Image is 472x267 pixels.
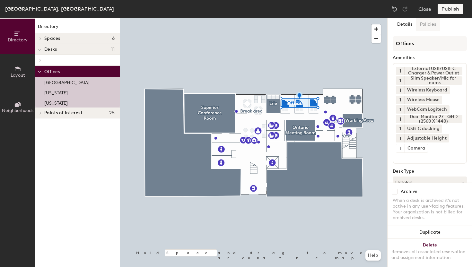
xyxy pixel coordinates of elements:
div: Desk Type [393,169,467,174]
p: [US_STATE] [44,99,68,106]
button: 1 [396,144,405,152]
div: USB-C docking [404,125,442,133]
button: Hoteled [393,177,467,188]
span: 6 [112,36,115,41]
div: Dual Monitor 27 - QHD (2560 X 1440) [404,115,462,123]
button: Duplicate [388,226,472,239]
span: 1 [399,135,401,142]
button: Help [365,250,381,261]
div: External USB/USB-C Charger & Power Outlet [404,67,462,75]
span: Layout [11,73,25,78]
p: [GEOGRAPHIC_DATA] [44,78,90,85]
div: Wireless Keyboard [404,86,450,94]
button: Close [418,4,431,14]
div: [GEOGRAPHIC_DATA], [GEOGRAPHIC_DATA] [5,5,114,13]
button: 1 [396,125,404,133]
p: [US_STATE] [44,88,68,96]
span: 25 [109,110,115,116]
span: 11 [111,47,115,52]
div: Amenities [393,55,467,60]
span: 1 [399,97,401,103]
div: Slim Speaker/Mic for Teams [404,76,462,85]
div: Camera [405,144,428,152]
img: Redo [402,6,408,12]
span: 1 [399,116,401,123]
div: WebCam Logitech [404,105,450,114]
span: 1 [400,145,401,152]
div: Adjustable Height [404,134,449,142]
h1: Directory [35,23,120,33]
span: 1 [399,87,401,94]
img: Undo [391,6,398,12]
div: When a desk is archived it's not active in any user-facing features. Your organization is not bil... [393,198,467,221]
span: 1 [399,68,401,74]
button: 1 [396,76,404,85]
button: DeleteRemoves all associated reservation and assignment information [388,239,472,267]
button: 1 [396,115,404,123]
span: Desks [44,47,57,52]
span: Neighborhoods [2,108,33,113]
div: Archive [401,189,417,194]
div: Removes all associated reservation and assignment information [391,249,468,261]
button: 1 [396,134,404,142]
div: Wireless Mouse [404,96,442,104]
span: 1 [399,106,401,113]
span: 1 [399,125,401,132]
span: Points of interest [44,110,83,116]
span: Spaces [44,36,60,41]
button: 1 [396,96,404,104]
button: Policies [416,18,440,31]
button: Details [393,18,416,31]
span: 1 [399,77,401,84]
button: 1 [396,86,404,94]
span: Offices [44,69,60,74]
button: 1 [396,67,404,75]
span: Directory [8,37,28,43]
button: 1 [396,105,404,114]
